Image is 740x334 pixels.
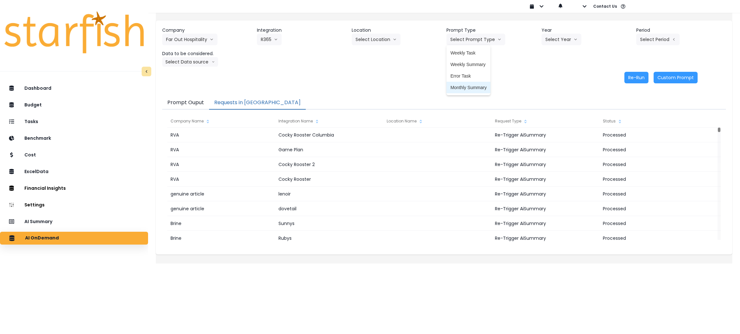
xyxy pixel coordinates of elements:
[492,231,600,246] div: Re-Trigger AiSummary
[600,157,708,172] div: Processed
[275,216,383,231] div: Sunnys
[167,115,275,128] div: Company Name
[162,27,252,34] header: Company
[393,36,397,43] svg: arrow down line
[24,102,42,108] p: Budget
[25,235,59,241] p: AI OnDemand
[167,157,275,172] div: RVA
[418,119,423,124] svg: sort
[600,115,708,128] div: Status
[24,136,51,141] p: Benchmark
[167,172,275,187] div: RVA
[383,115,491,128] div: Location Name
[24,119,38,124] p: Tasks
[209,96,306,110] button: Requests in [GEOGRAPHIC_DATA]
[492,216,600,231] div: Re-Trigger AiSummary
[352,34,401,45] button: Select Locationarrow down line
[24,219,52,224] p: AI Summary
[636,27,726,34] header: Period
[167,201,275,216] div: genuine article
[162,57,218,67] button: Select Data sourcearrow down line
[450,50,487,56] span: Weekly Task
[492,157,600,172] div: Re-Trigger AiSummary
[600,128,708,142] div: Processed
[275,187,383,201] div: lenoir
[167,142,275,157] div: RVA
[492,142,600,157] div: Re-Trigger AiSummary
[167,128,275,142] div: RVA
[257,27,347,34] header: Integration
[574,36,577,43] svg: arrow down line
[523,119,528,124] svg: sort
[446,45,490,95] ul: Select Prompt Typearrow down line
[24,169,48,174] p: ExcelData
[624,72,648,83] button: Re-Run
[600,216,708,231] div: Processed
[600,231,708,246] div: Processed
[275,128,383,142] div: Cocky Rooster Columbia
[617,119,622,124] svg: sort
[275,231,383,246] div: Rubys
[274,36,278,43] svg: arrow down line
[167,231,275,246] div: Brine
[492,172,600,187] div: Re-Trigger AiSummary
[542,27,631,34] header: Year
[275,172,383,187] div: Cocky Rooster
[446,27,536,34] header: Prompt Type
[492,201,600,216] div: Re-Trigger AiSummary
[24,152,36,158] p: Cost
[275,142,383,157] div: Game Plan
[600,142,708,157] div: Processed
[352,27,441,34] header: Location
[162,50,252,57] header: Data to be considered.
[450,61,487,68] span: Weekly Summary
[314,119,320,124] svg: sort
[446,34,505,45] button: Select Prompt Typearrow down line
[167,216,275,231] div: Brine
[24,86,51,91] p: Dashboard
[210,36,214,43] svg: arrow down line
[275,201,383,216] div: dovetail
[672,36,676,43] svg: arrow left line
[654,72,698,83] button: Custom Prompt
[275,115,383,128] div: Integration Name
[450,73,487,79] span: Error Task
[162,96,209,110] button: Prompt Ouput
[492,128,600,142] div: Re-Trigger AiSummary
[600,172,708,187] div: Processed
[205,119,210,124] svg: sort
[600,201,708,216] div: Processed
[162,34,217,45] button: Far Out Hospitalityarrow down line
[450,84,487,91] span: Monthly Summary
[167,187,275,201] div: genuine article
[492,187,600,201] div: Re-Trigger AiSummary
[636,34,680,45] button: Select Periodarrow left line
[498,36,501,43] svg: arrow down line
[212,59,215,65] svg: arrow down line
[542,34,581,45] button: Select Yeararrow down line
[492,115,600,128] div: Request Type
[600,187,708,201] div: Processed
[275,157,383,172] div: Cocky Rooster 2
[257,34,282,45] button: R365arrow down line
